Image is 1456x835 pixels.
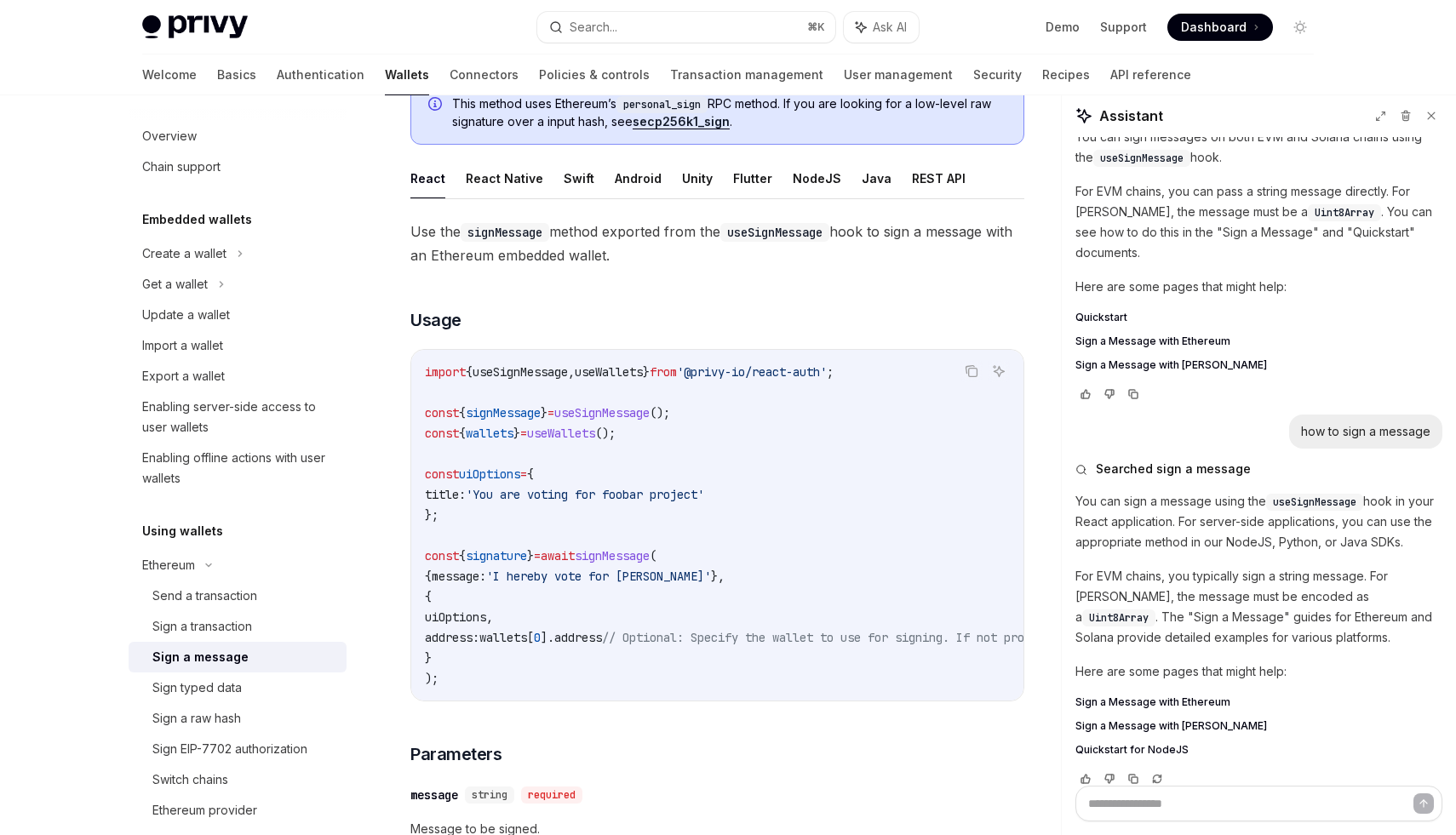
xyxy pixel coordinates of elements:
[988,360,1010,382] button: Ask AI
[129,443,347,494] a: Enabling offline actions with user wallets
[650,364,677,380] span: from
[425,589,432,604] span: {
[425,487,466,502] span: title:
[1075,460,1442,478] button: Searched sign a message
[1099,106,1163,126] span: Assistant
[129,392,347,443] a: Enabling server-side access to user wallets
[1075,127,1442,168] p: You can sign messages on both EVM and Solana chains using the hook.
[521,786,582,804] div: required
[152,708,241,729] div: Sign a raw hash
[152,647,249,667] div: Sign a message
[129,330,347,361] a: Import a wallet
[142,157,221,177] div: Chain support
[473,364,568,380] span: useSignMessage
[1075,277,1442,297] p: Here are some pages that might help:
[142,366,225,386] div: Export a wallet
[615,158,662,198] button: Android
[425,507,439,523] span: };
[677,364,827,380] span: '@privy-io/react-auth'
[466,364,473,380] span: {
[142,521,223,541] h5: Using wallets
[1075,743,1189,757] span: Quickstart for NodeJS
[602,630,1276,645] span: // Optional: Specify the wallet to use for signing. If not provided, the first wallet will be used.
[142,243,226,264] div: Create a wallet
[129,642,347,672] a: Sign a message
[410,308,461,332] span: Usage
[570,17,617,37] div: Search...
[616,96,708,113] code: personal_sign
[912,158,966,198] button: REST API
[527,466,534,482] span: {
[459,466,520,482] span: uiOptions
[670,54,823,95] a: Transaction management
[537,12,835,43] button: Search...⌘K
[1315,206,1374,220] span: Uint8Array
[862,158,891,198] button: Java
[152,616,252,637] div: Sign a transaction
[520,466,527,482] span: =
[466,548,527,563] span: signature
[142,209,252,230] h5: Embedded wallets
[129,764,347,795] a: Switch chains
[425,650,432,666] span: }
[461,223,549,242] code: signMessage
[428,97,445,114] svg: Info
[1075,335,1442,348] a: Sign a Message with Ethereum
[142,126,197,146] div: Overview
[1046,19,1080,36] a: Demo
[142,15,248,39] img: light logo
[1301,423,1430,440] div: how to sign a message
[1096,460,1251,478] span: Searched sign a message
[541,630,554,645] span: ].
[425,364,466,380] span: import
[142,305,230,325] div: Update a wallet
[1075,311,1442,324] a: Quickstart
[129,361,347,392] a: Export a wallet
[459,405,466,420] span: {
[142,555,195,575] div: Ethereum
[152,678,242,698] div: Sign typed data
[1075,719,1442,733] a: Sign a Message with [PERSON_NAME]
[432,569,486,584] span: message:
[513,426,520,441] span: }
[827,364,834,380] span: ;
[152,769,228,790] div: Switch chains
[575,548,650,563] span: signMessage
[129,152,347,182] a: Chain support
[385,54,429,95] a: Wallets
[466,158,543,198] button: React Native
[1075,566,1442,648] p: For EVM chains, you typically sign a string message. For [PERSON_NAME], the message must be encod...
[973,54,1022,95] a: Security
[534,630,541,645] span: 0
[793,158,841,198] button: NodeJS
[152,800,257,821] div: Ethereum provider
[425,466,459,482] span: const
[844,12,919,43] button: Ask AI
[452,95,1006,130] span: This method uses Ethereum’s RPC method. If you are looking for a low-level raw signature over a i...
[873,19,907,36] span: Ask AI
[564,158,594,198] button: Swift
[129,672,347,703] a: Sign typed data
[486,569,711,584] span: 'I hereby vote for [PERSON_NAME]'
[1110,54,1191,95] a: API reference
[472,788,507,802] span: string
[425,426,459,441] span: const
[410,158,445,198] button: React
[466,405,541,420] span: signMessage
[466,487,704,502] span: 'You are voting for foobar project'
[1075,358,1442,372] a: Sign a Message with [PERSON_NAME]
[142,54,197,95] a: Welcome
[1042,54,1090,95] a: Recipes
[711,569,725,584] span: },
[1167,14,1273,41] a: Dashboard
[1075,181,1442,263] p: For EVM chains, you can pass a string message directly. For [PERSON_NAME], the message must be a ...
[466,426,513,441] span: wallets
[129,703,347,734] a: Sign a raw hash
[682,158,713,198] button: Unity
[539,54,650,95] a: Policies & controls
[410,786,458,804] div: message
[554,405,650,420] span: useSignMessage
[129,121,347,152] a: Overview
[459,426,466,441] span: {
[541,548,575,563] span: await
